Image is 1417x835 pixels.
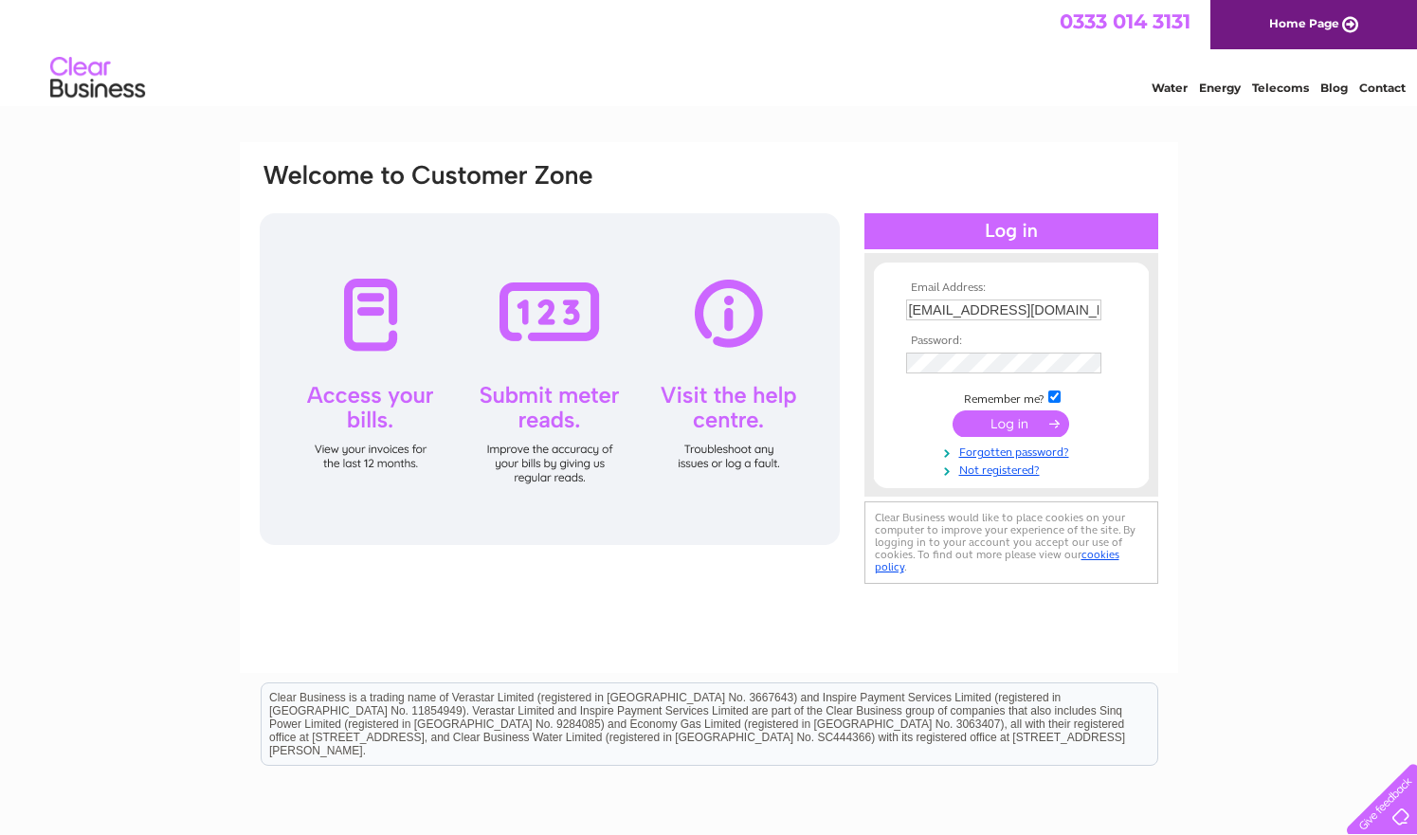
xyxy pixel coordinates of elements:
[875,548,1119,573] a: cookies policy
[901,388,1121,407] td: Remember me?
[906,442,1121,460] a: Forgotten password?
[1060,9,1190,33] a: 0333 014 3131
[953,410,1069,437] input: Submit
[901,335,1121,348] th: Password:
[1359,81,1406,95] a: Contact
[262,10,1157,92] div: Clear Business is a trading name of Verastar Limited (registered in [GEOGRAPHIC_DATA] No. 3667643...
[1152,81,1188,95] a: Water
[864,501,1158,584] div: Clear Business would like to place cookies on your computer to improve your experience of the sit...
[1199,81,1241,95] a: Energy
[49,49,146,107] img: logo.png
[901,281,1121,295] th: Email Address:
[906,460,1121,478] a: Not registered?
[1320,81,1348,95] a: Blog
[1252,81,1309,95] a: Telecoms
